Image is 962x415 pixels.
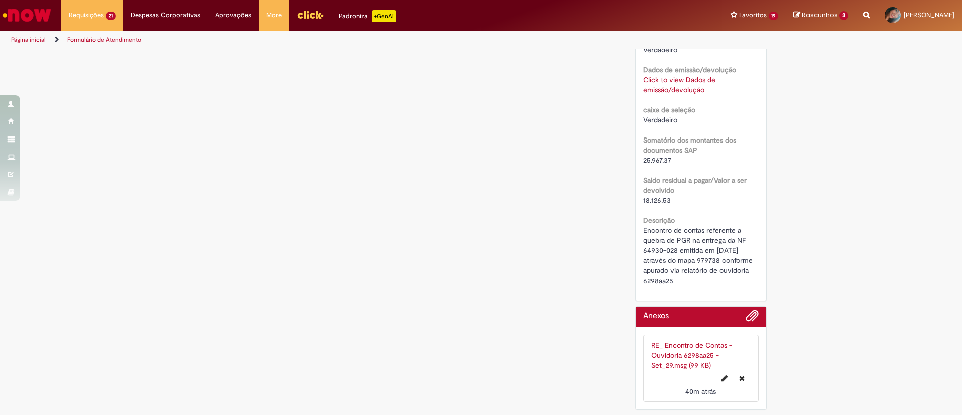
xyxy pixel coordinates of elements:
span: Aprovações [215,10,251,20]
img: ServiceNow [1,5,53,25]
span: 19 [769,12,779,20]
ul: Trilhas de página [8,31,634,49]
span: Rascunhos [802,10,838,20]
span: Verdadeiro [643,45,677,54]
b: caixa de seleção [643,105,695,114]
time: 29/09/2025 15:23:38 [685,387,716,396]
b: Descrição [643,216,675,225]
a: Rascunhos [793,11,848,20]
a: Click to view Dados de emissão/devolução [643,75,715,94]
div: Padroniza [339,10,396,22]
img: click_logo_yellow_360x200.png [297,7,324,22]
span: Despesas Corporativas [131,10,200,20]
button: Editar nome de arquivo RE_ Encontro de Contas - Ouvidoria 6298aa25 - Set_29.msg [715,370,734,386]
span: 3 [839,11,848,20]
span: 18.126,53 [643,196,671,205]
span: 21 [106,12,116,20]
span: Encontro de contas referente a quebra de PGR na entrega da NF 64930-028 emitida em [DATE] através... [643,226,755,285]
b: Saldo residual a pagar/Valor a ser devolvido [643,176,747,195]
a: RE_ Encontro de Contas - Ouvidoria 6298aa25 - Set_29.msg (99 KB) [651,341,732,370]
b: Somatório dos montantes dos documentos SAP [643,135,736,155]
a: Página inicial [11,36,46,44]
span: [PERSON_NAME] [904,11,954,19]
span: 40m atrás [685,387,716,396]
button: Excluir RE_ Encontro de Contas - Ouvidoria 6298aa25 - Set_29.msg [733,370,751,386]
span: More [266,10,282,20]
span: Verdadeiro [643,115,677,124]
b: Dados de emissão/devolução [643,65,736,74]
p: +GenAi [372,10,396,22]
span: 25.967,37 [643,156,671,165]
span: Requisições [69,10,104,20]
span: Favoritos [739,10,767,20]
a: Formulário de Atendimento [67,36,141,44]
button: Adicionar anexos [746,309,759,327]
h2: Anexos [643,312,669,321]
